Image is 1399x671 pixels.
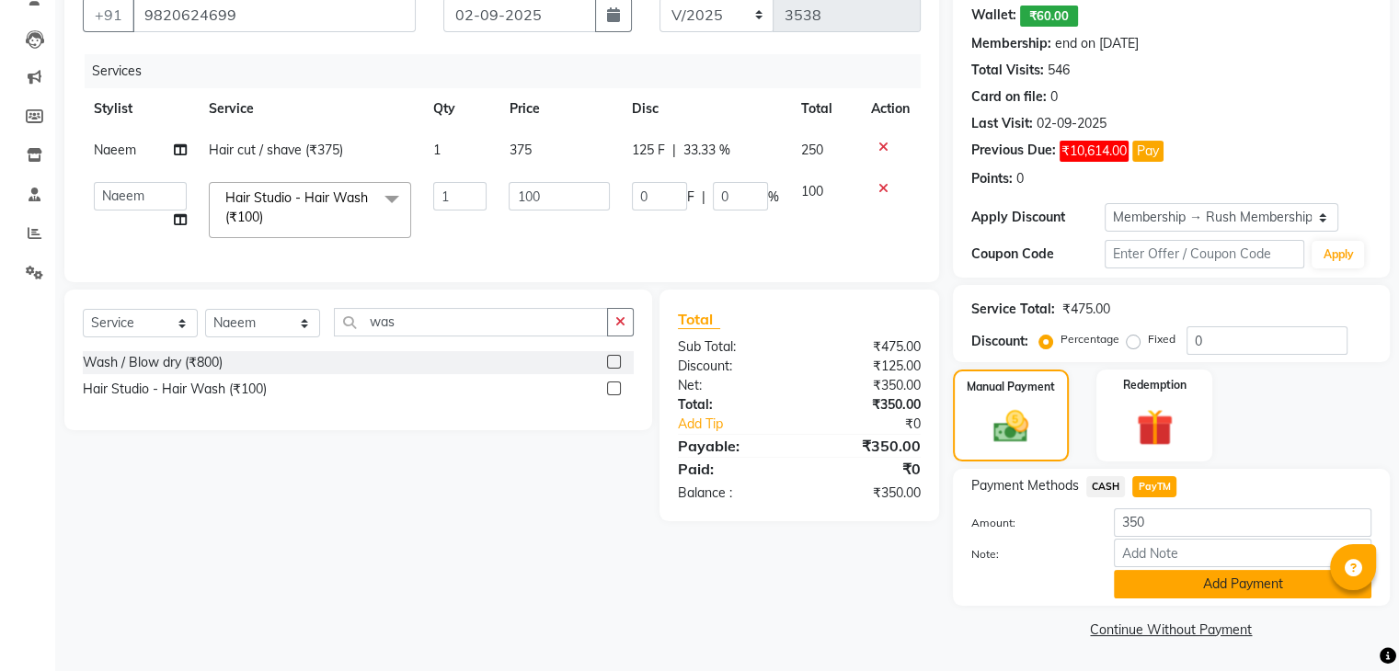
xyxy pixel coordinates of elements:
span: 250 [801,142,823,158]
th: Service [198,88,422,130]
label: Note: [958,546,1100,563]
div: ₹350.00 [799,376,935,395]
div: Services [85,54,935,88]
div: ₹350.00 [799,435,935,457]
span: Naeem [94,142,136,158]
a: Continue Without Payment [957,620,1386,640]
span: 100 [801,183,823,199]
input: Add Note [1114,539,1371,567]
label: Amount: [958,515,1100,531]
input: Amount [1114,508,1371,537]
th: Stylist [83,88,198,130]
div: ₹0 [821,415,934,434]
div: Payable: [664,435,799,457]
input: Search or Scan [334,308,608,336]
img: _cash.svg [982,406,1039,447]
span: CASH [1086,476,1126,497]
div: Points: [971,169,1013,188]
div: Apply Discount [971,208,1105,227]
span: 33.33 % [683,141,730,160]
div: Wash / Blow dry (₹800) [83,353,223,372]
div: Net: [664,376,799,395]
span: % [768,188,779,207]
div: ₹475.00 [1062,300,1110,319]
div: ₹0 [799,458,935,480]
img: _gift.svg [1125,404,1185,450]
div: Previous Due: [971,141,1056,162]
th: Total [790,88,860,130]
th: Action [860,88,921,130]
button: Pay [1132,141,1164,162]
th: Disc [621,88,790,130]
div: ₹125.00 [799,357,935,376]
button: Apply [1312,241,1364,268]
span: | [672,141,676,160]
div: 0 [1016,169,1024,188]
button: Add Payment [1114,570,1371,598]
span: Total [678,310,720,329]
span: Payment Methods [971,476,1079,495]
div: ₹475.00 [799,337,935,357]
input: Enter Offer / Coupon Code [1105,240,1305,268]
div: Balance : [664,483,799,503]
div: ₹350.00 [799,395,935,415]
div: Total Visits: [971,61,1044,80]
span: Hair cut / shave (₹375) [209,142,343,158]
span: 375 [509,142,531,158]
div: Paid: [664,458,799,480]
a: Add Tip [664,415,821,434]
div: ₹350.00 [799,483,935,503]
th: Price [498,88,620,130]
div: 02-09-2025 [1037,114,1107,133]
span: PayTM [1132,476,1176,497]
div: Card on file: [971,87,1047,107]
span: ₹60.00 [1020,6,1078,27]
label: Manual Payment [967,379,1055,395]
div: Discount: [664,357,799,376]
div: Hair Studio - Hair Wash (₹100) [83,380,267,399]
div: Total: [664,395,799,415]
span: | [702,188,705,207]
div: Wallet: [971,6,1016,27]
a: x [263,209,271,225]
span: 125 F [632,141,665,160]
div: Service Total: [971,300,1055,319]
div: end on [DATE] [1055,34,1139,53]
div: Discount: [971,332,1028,351]
span: Hair Studio - Hair Wash (₹100) [225,189,368,225]
div: Sub Total: [664,337,799,357]
span: ₹10,614.00 [1060,141,1129,162]
label: Redemption [1123,377,1187,393]
div: Membership: [971,34,1051,53]
span: F [687,188,694,207]
span: 1 [433,142,441,158]
label: Fixed [1148,331,1175,347]
div: Coupon Code [971,245,1105,264]
div: Last Visit: [971,114,1033,133]
div: 546 [1048,61,1070,80]
th: Qty [422,88,498,130]
div: 0 [1050,87,1058,107]
label: Percentage [1061,331,1119,347]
